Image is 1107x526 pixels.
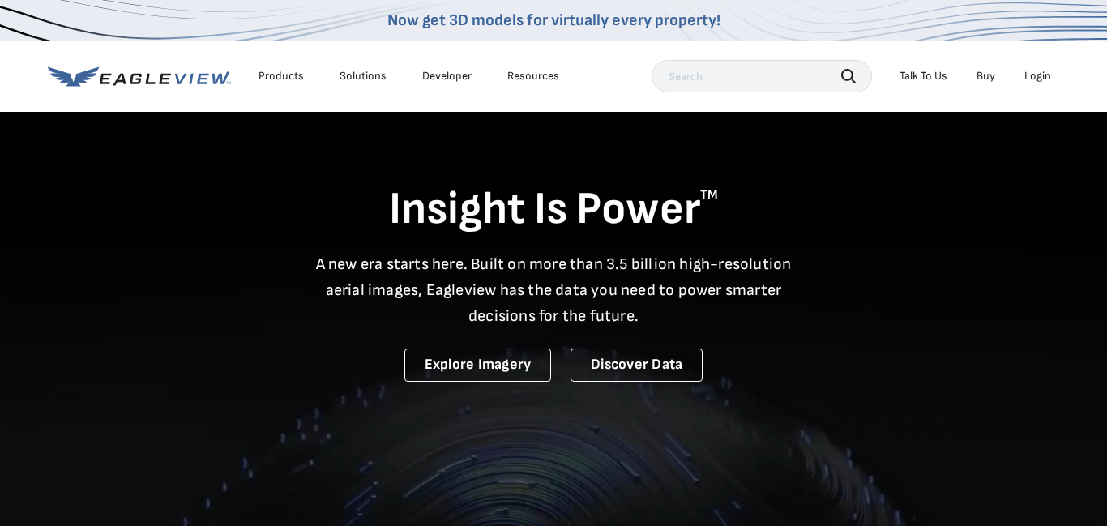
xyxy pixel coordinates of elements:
a: Developer [422,69,472,83]
p: A new era starts here. Built on more than 3.5 billion high-resolution aerial images, Eagleview ha... [306,251,801,329]
div: Resources [507,69,559,83]
div: Products [259,69,304,83]
div: Solutions [340,69,387,83]
sup: TM [700,187,718,203]
h1: Insight Is Power [48,182,1059,238]
a: Buy [977,69,995,83]
a: Now get 3D models for virtually every property! [387,11,720,30]
div: Login [1024,69,1051,83]
div: Talk To Us [900,69,947,83]
a: Discover Data [571,349,703,382]
a: Explore Imagery [404,349,552,382]
input: Search [652,60,872,92]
